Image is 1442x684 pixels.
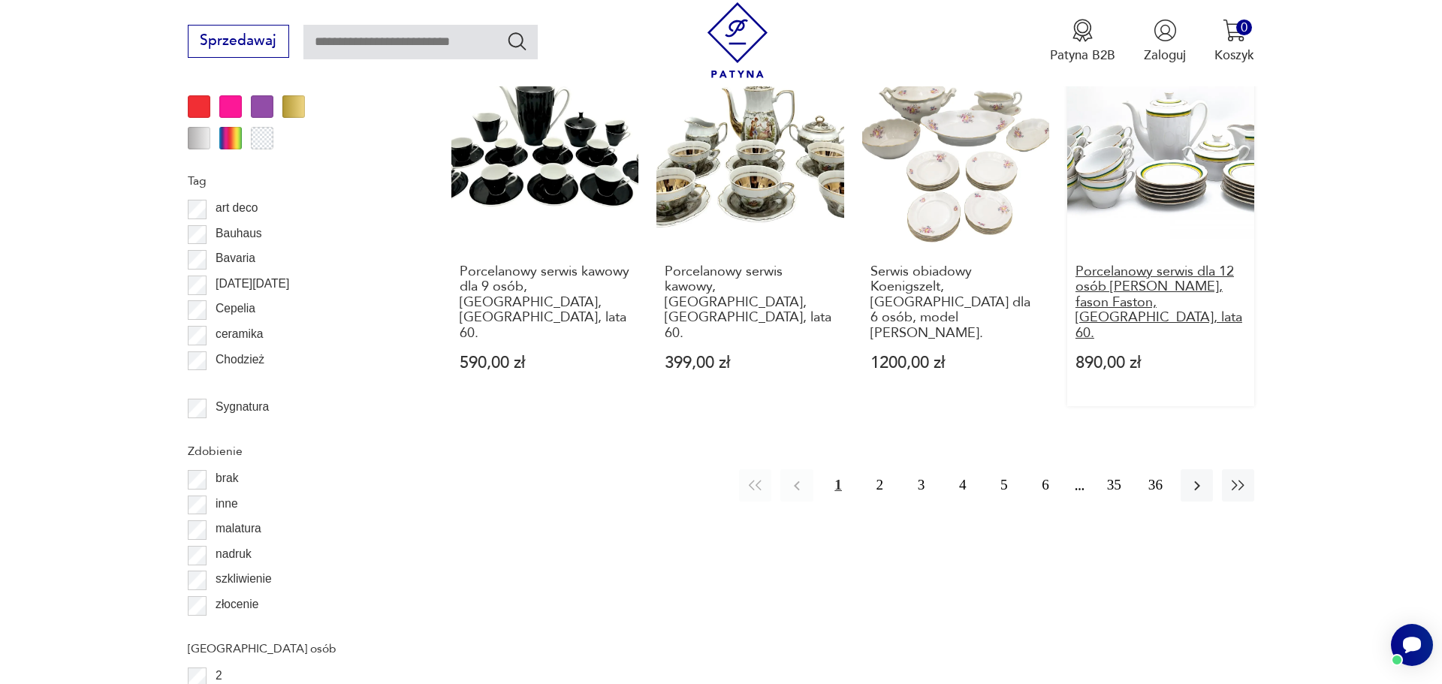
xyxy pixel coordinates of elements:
button: Patyna B2B [1050,19,1115,64]
p: [GEOGRAPHIC_DATA] osób [188,639,409,658]
p: szkliwienie [216,569,272,589]
a: Porcelanowy serwis kawowy, Bogucice, Polska, lata 60.Porcelanowy serwis kawowy, [GEOGRAPHIC_DATA]... [656,62,843,406]
p: inne [216,494,237,514]
img: Ikona medalu [1071,19,1094,42]
p: Bauhaus [216,224,262,243]
p: Sygnatura [216,397,269,417]
p: Ćmielów [216,375,261,394]
button: 36 [1139,469,1172,502]
button: 5 [988,469,1020,502]
button: 6 [1029,469,1061,502]
p: Cepelia [216,299,255,318]
h3: Porcelanowy serwis kawowy dla 9 osób, [GEOGRAPHIC_DATA], [GEOGRAPHIC_DATA], lata 60. [460,264,631,341]
p: Tag [188,171,409,191]
p: 1200,00 zł [870,355,1042,371]
p: brak [216,469,238,488]
button: Zaloguj [1144,19,1186,64]
p: Chodzież [216,350,264,369]
p: art deco [216,198,258,218]
button: Szukaj [506,30,528,52]
button: 1 [822,469,855,502]
p: Koszyk [1214,47,1254,64]
h3: Serwis obiadowy Koenigszelt, [GEOGRAPHIC_DATA] dla 6 osób, model [PERSON_NAME]. [870,264,1042,341]
h3: Porcelanowy serwis kawowy, [GEOGRAPHIC_DATA], [GEOGRAPHIC_DATA], lata 60. [665,264,836,341]
p: nadruk [216,544,252,564]
button: 3 [905,469,937,502]
img: Patyna - sklep z meblami i dekoracjami vintage [700,2,776,78]
a: Sprzedawaj [188,36,289,48]
button: 35 [1098,469,1130,502]
a: Porcelanowy serwis kawowy dla 9 osób, Ćmielów, Polska, lata 60.Porcelanowy serwis kawowy dla 9 os... [451,62,638,406]
img: Ikona koszyka [1223,19,1246,42]
p: Bavaria [216,249,255,268]
button: 4 [946,469,979,502]
button: Sprzedawaj [188,25,289,58]
a: Porcelanowy serwis dla 12 osób marki Ćmielów, fason Faston, Polska, lata 60.Porcelanowy serwis dl... [1067,62,1254,406]
p: malatura [216,519,261,538]
p: Zdobienie [188,441,409,461]
button: 0Koszyk [1214,19,1254,64]
button: 2 [864,469,896,502]
h3: Porcelanowy serwis dla 12 osób [PERSON_NAME], fason Faston, [GEOGRAPHIC_DATA], lata 60. [1075,264,1247,341]
a: Serwis obiadowy Koenigszelt, Karolina dla 6 osób, model Charlotte.Serwis obiadowy Koenigszelt, [G... [862,62,1049,406]
p: ceramika [216,324,263,344]
p: Patyna B2B [1050,47,1115,64]
iframe: Smartsupp widget button [1391,624,1433,666]
p: Zaloguj [1144,47,1186,64]
p: 399,00 zł [665,355,836,371]
p: 890,00 zł [1075,355,1247,371]
div: 0 [1236,20,1252,35]
img: Ikonka użytkownika [1154,19,1177,42]
p: 590,00 zł [460,355,631,371]
p: [DATE][DATE] [216,274,289,294]
p: złocenie [216,595,258,614]
a: Ikona medaluPatyna B2B [1050,19,1115,64]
